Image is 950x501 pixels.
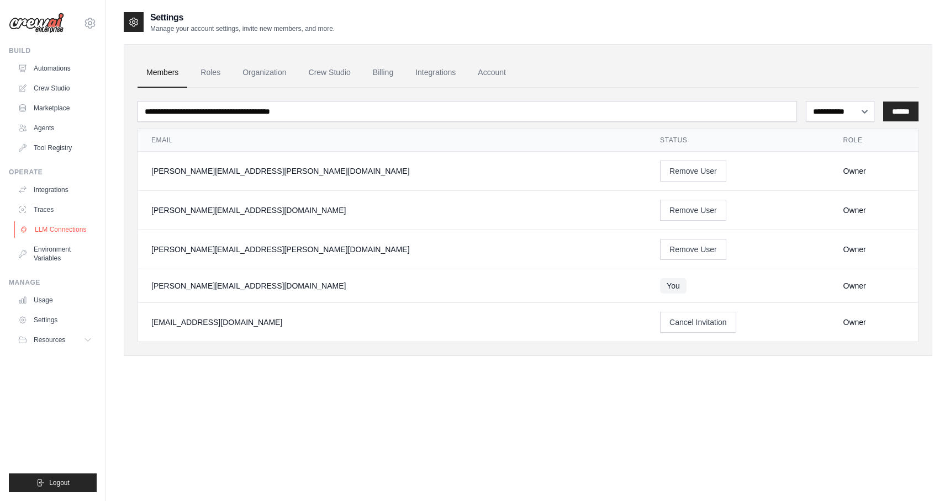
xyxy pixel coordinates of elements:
[192,58,229,88] a: Roles
[13,291,97,309] a: Usage
[13,241,97,267] a: Environment Variables
[9,473,97,492] button: Logout
[660,239,726,260] button: Remove User
[138,58,187,88] a: Members
[364,58,402,88] a: Billing
[9,168,97,177] div: Operate
[660,161,726,182] button: Remove User
[234,58,295,88] a: Organization
[13,311,97,329] a: Settings
[151,205,634,216] div: [PERSON_NAME][EMAIL_ADDRESS][DOMAIN_NAME]
[13,99,97,117] a: Marketplace
[660,278,687,294] span: You
[150,11,335,24] h2: Settings
[407,58,465,88] a: Integrations
[843,317,905,328] div: Owner
[150,24,335,33] p: Manage your account settings, invite new members, and more.
[13,181,97,199] a: Integrations
[9,46,97,55] div: Build
[843,244,905,255] div: Owner
[13,139,97,157] a: Tool Registry
[151,317,634,328] div: [EMAIL_ADDRESS][DOMAIN_NAME]
[49,478,70,487] span: Logout
[843,280,905,291] div: Owner
[9,278,97,287] div: Manage
[9,13,64,34] img: Logo
[13,331,97,349] button: Resources
[14,221,98,238] a: LLM Connections
[300,58,360,88] a: Crew Studio
[13,79,97,97] a: Crew Studio
[843,205,905,216] div: Owner
[13,201,97,218] a: Traces
[843,166,905,177] div: Owner
[13,119,97,137] a: Agents
[647,129,830,152] th: Status
[660,312,736,333] button: Cancel Invitation
[13,60,97,77] a: Automations
[660,200,726,221] button: Remove User
[34,335,65,344] span: Resources
[138,129,647,152] th: Email
[151,166,634,177] div: [PERSON_NAME][EMAIL_ADDRESS][PERSON_NAME][DOMAIN_NAME]
[151,280,634,291] div: [PERSON_NAME][EMAIL_ADDRESS][DOMAIN_NAME]
[151,244,634,255] div: [PERSON_NAME][EMAIL_ADDRESS][PERSON_NAME][DOMAIN_NAME]
[469,58,515,88] a: Account
[830,129,918,152] th: Role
